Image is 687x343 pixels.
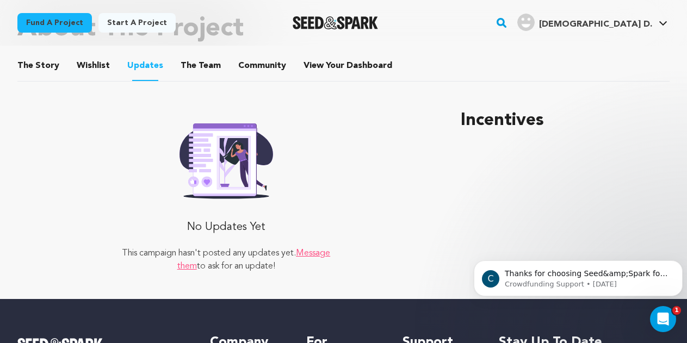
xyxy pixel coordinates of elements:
span: Story [17,59,59,72]
img: Seed&Spark Logo Dark Mode [293,16,378,29]
iframe: Intercom notifications message [469,238,687,314]
span: Your [304,59,394,72]
span: Christ D.'s Profile [515,11,670,34]
a: Christ D.'s Profile [515,11,670,31]
a: Seed&Spark Homepage [293,16,378,29]
span: The [17,59,33,72]
a: Message them [177,249,331,271]
a: ViewYourDashboard [304,59,394,72]
span: Team [181,59,221,72]
div: Christ D.'s Profile [517,14,652,31]
p: This campaign hasn't posted any updates yet. to ask for an update! [122,247,331,273]
a: Start a project [98,13,176,33]
h1: Incentives [461,108,670,134]
span: [DEMOGRAPHIC_DATA] D. [539,20,652,29]
img: user.png [517,14,535,31]
span: Dashboard [346,59,392,72]
iframe: Intercom live chat [650,306,676,332]
span: Community [238,59,286,72]
span: Updates [127,59,163,72]
p: No Updates Yet [122,216,331,238]
span: The [181,59,196,72]
a: Fund a project [17,13,92,33]
img: Seed&Spark Rafiki Image [171,116,282,199]
span: 1 [672,306,681,315]
span: Wishlist [77,59,110,72]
